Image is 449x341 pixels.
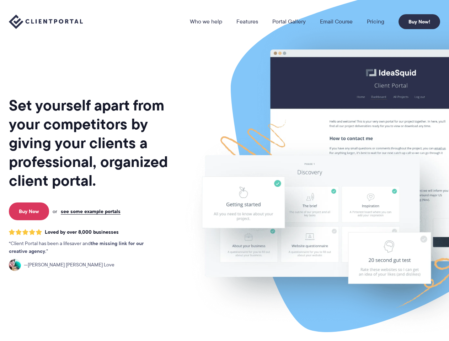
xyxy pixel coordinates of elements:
[399,14,440,29] a: Buy Now!
[236,19,258,25] a: Features
[45,229,119,235] span: Loved by over 8,000 businesses
[9,96,181,190] h1: Set yourself apart from your competitors by giving your clients a professional, organized client ...
[53,208,57,215] span: or
[9,240,158,255] p: Client Portal has been a lifesaver and .
[320,19,353,25] a: Email Course
[272,19,306,25] a: Portal Gallery
[9,202,49,220] a: Buy Now
[24,261,114,269] span: [PERSON_NAME] [PERSON_NAME] Love
[367,19,384,25] a: Pricing
[61,208,121,215] a: see some example portals
[190,19,222,25] a: Who we help
[9,239,144,255] strong: the missing link for our creative agency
